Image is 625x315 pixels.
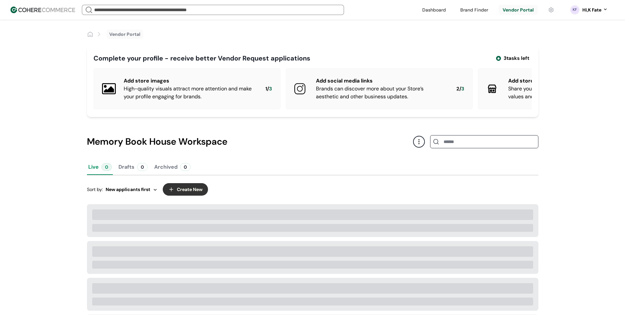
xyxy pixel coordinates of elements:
[87,135,413,149] div: Memory Book House Workspace
[267,85,269,93] span: /
[137,163,148,171] div: 0
[316,77,446,85] div: Add social media links
[117,159,149,175] button: Drafts
[94,53,310,63] div: Complete your profile - receive better Vendor Request applications
[570,5,580,15] svg: 0 percent
[163,183,208,196] button: Create New
[87,30,143,39] nav: breadcrumb
[124,85,255,101] div: High-quality visuals attract more attention and make your profile engaging for brands.
[87,186,157,193] div: Sort by:
[180,163,191,171] div: 0
[456,85,459,93] span: 2
[265,85,267,93] span: 1
[10,7,75,13] img: Cohere Logo
[87,159,113,175] button: Live
[124,77,255,85] div: Add store images
[269,85,272,93] span: 3
[582,7,601,13] div: Hi, K Fate
[461,85,464,93] span: 3
[504,55,529,62] span: 3 tasks left
[101,163,112,171] div: 0
[106,186,150,193] span: New applicants first
[459,85,461,93] span: /
[582,7,608,13] button: Hi,K Fate
[316,85,446,101] div: Brands can discover more about your Store’s aesthetic and other business updates.
[109,31,140,38] a: Vendor Portal
[153,159,192,175] button: Archived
